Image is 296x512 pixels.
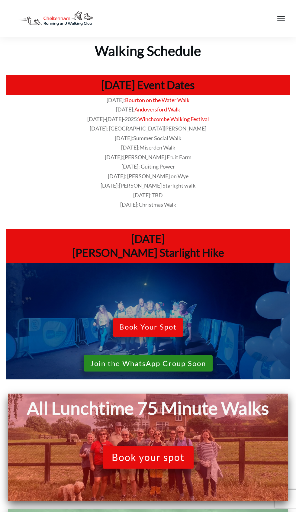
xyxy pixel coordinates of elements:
span: [DATE]: [107,97,125,103]
a: Andoversford Walk [134,106,180,113]
a: Join the WhatsApp Group Soon [84,355,213,372]
span: [DATE]: [133,192,163,198]
h1: [DATE] Event Dates [9,78,287,92]
span: [DATE]: [PERSON_NAME] on Wye [108,173,188,179]
span: [DATE]-[DATE]-2025: [87,116,138,122]
span: Christmas Walk [139,201,176,208]
h1: [PERSON_NAME] Starlight Hike [9,246,287,260]
span: [DATE]: [GEOGRAPHIC_DATA][PERSON_NAME] [90,125,206,132]
span: [PERSON_NAME] Fruit Farm [123,154,191,160]
span: [DATE]: [115,135,181,141]
span: [DATE]: Guiting Power [121,163,175,170]
span: [DATE]: [120,201,176,208]
h1: [DATE] [9,232,287,246]
a: Book your spot [103,446,194,469]
span: Book Your Spot [119,323,177,333]
a: Bourton on the Water Walk [125,97,189,103]
span: [DATE]: [116,106,134,113]
span: [DATE]: [121,144,175,151]
span: [DATE]: [101,182,195,189]
span: Summer Social Walk [133,135,181,141]
img: Decathlon [12,6,99,31]
a: Winchcombe Walking Festival [138,116,209,122]
span: Miserden Walk [140,144,175,151]
span: [PERSON_NAME] Starlight walk [119,182,195,189]
h1: All Lunchtime 75 Minute Walks [11,397,285,420]
span: Join the WhatsApp Group Soon [90,359,206,368]
h1: Walking Schedule [4,37,292,60]
span: [DATE]: [105,154,191,160]
span: Book your spot [112,452,185,463]
span: TBD [152,192,163,198]
a: Book Your Spot [113,318,183,337]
